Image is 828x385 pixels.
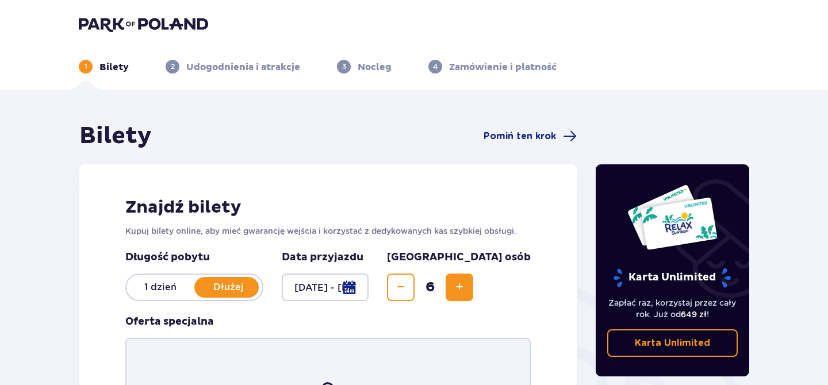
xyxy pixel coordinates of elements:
[79,16,208,32] img: Park of Poland logo
[125,251,263,264] p: Długość pobytu
[99,61,129,74] p: Bilety
[387,274,415,301] button: Zmniejsz
[186,61,300,74] p: Udogodnienia i atrakcje
[171,61,175,72] p: 2
[612,268,732,288] p: Karta Unlimited
[607,297,738,320] p: Zapłać raz, korzystaj przez cały rok. Już od !
[449,61,557,74] p: Zamówienie i płatność
[85,61,87,72] p: 1
[194,281,262,294] p: Dłużej
[446,274,473,301] button: Zwiększ
[428,60,557,74] div: 4Zamówienie i płatność
[126,281,194,294] p: 1 dzień
[166,60,300,74] div: 2Udogodnienia i atrakcje
[79,122,152,151] h1: Bilety
[337,60,392,74] div: 3Nocleg
[79,60,129,74] div: 1Bilety
[417,279,443,296] span: 6
[484,129,577,143] a: Pomiń ten krok
[358,61,392,74] p: Nocleg
[342,61,346,72] p: 3
[125,197,531,218] h2: Znajdź bilety
[635,337,710,349] p: Karta Unlimited
[681,310,707,319] span: 649 zł
[125,315,214,329] h3: Oferta specjalna
[387,251,531,264] p: [GEOGRAPHIC_DATA] osób
[484,130,556,143] span: Pomiń ten krok
[282,251,363,264] p: Data przyjazdu
[125,225,531,237] p: Kupuj bilety online, aby mieć gwarancję wejścia i korzystać z dedykowanych kas szybkiej obsługi.
[433,61,438,72] p: 4
[627,184,718,251] img: Dwie karty całoroczne do Suntago z napisem 'UNLIMITED RELAX', na białym tle z tropikalnymi liśćmi...
[607,329,738,357] a: Karta Unlimited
